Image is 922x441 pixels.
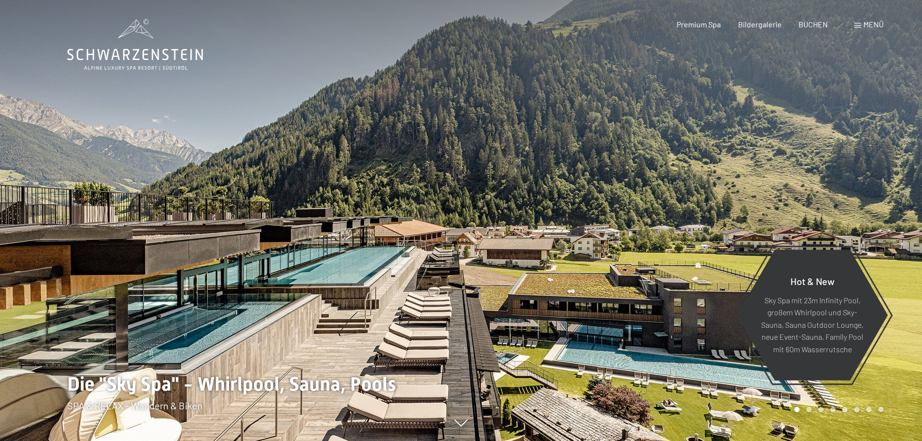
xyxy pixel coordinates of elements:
a: Bildergalerie [738,20,782,29]
div: Carousel Page 3 [818,407,824,412]
a: Hot & New Sky Spa mit 23m Infinity Pool, großem Whirlpool und Sky-Sauna, Sauna Outdoor Lounge, ne... [736,249,888,381]
p: Sky Spa mit 23m Infinity Pool, großem Whirlpool und Sky-Sauna, Sauna Outdoor Lounge, neue Event-S... [760,294,864,355]
span: Menü [863,20,884,29]
a: Premium Spa [677,20,721,29]
div: Carousel Pagination [791,407,884,412]
div: Carousel Page 1 (Current Slide) [794,407,800,412]
div: Carousel Page 7 [866,407,872,412]
div: Carousel Page 6 [854,407,860,412]
div: Carousel Page 4 [830,407,836,412]
div: Carousel Page 8 [878,407,884,412]
div: Carousel Page 5 [842,407,848,412]
span: Hot & New [790,275,835,286]
a: BUCHEN [799,20,828,29]
div: Carousel Page 2 [806,407,812,412]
